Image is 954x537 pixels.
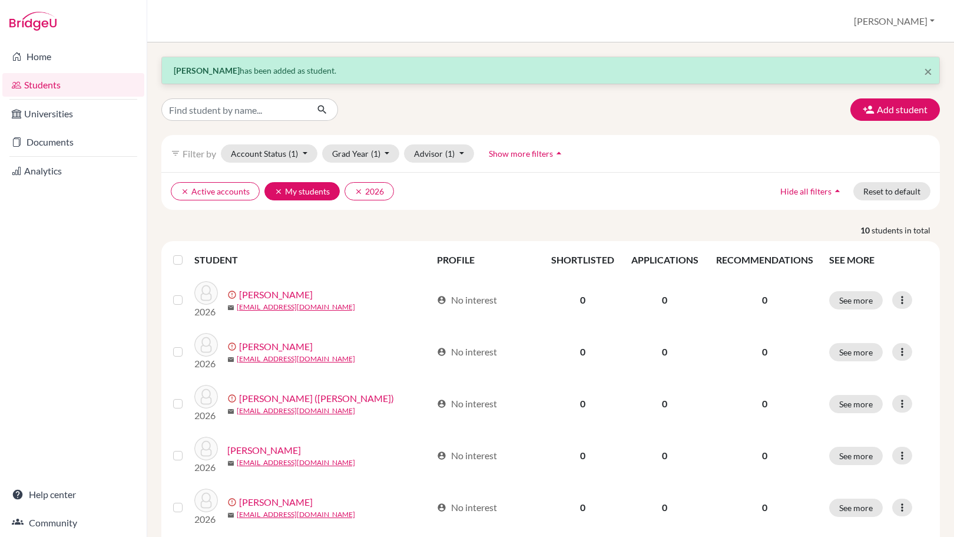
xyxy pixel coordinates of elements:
p: 0 [714,345,815,359]
button: See more [829,343,883,361]
p: 2026 [194,305,218,319]
img: Duffy, Ethan [194,281,218,305]
a: [EMAIL_ADDRESS][DOMAIN_NAME] [237,406,355,416]
span: mail [227,408,234,415]
span: mail [227,304,234,311]
p: 2026 [194,512,218,526]
a: [PERSON_NAME] [239,495,313,509]
span: account_circle [437,451,446,460]
i: clear [274,187,283,196]
th: PROFILE [430,246,543,274]
span: error_outline [227,290,239,299]
button: Account Status(1) [221,144,317,163]
a: [PERSON_NAME] [227,443,301,457]
i: clear [355,187,363,196]
span: Show more filters [489,149,553,159]
p: 0 [714,397,815,411]
td: 0 [543,326,623,378]
td: 0 [623,430,707,482]
img: Lee, Yehwan [194,489,218,512]
button: [PERSON_NAME] [849,10,940,32]
span: account_circle [437,399,446,408]
button: See more [829,499,883,517]
i: filter_list [171,149,180,158]
strong: [PERSON_NAME] [174,65,240,75]
a: [PERSON_NAME] [239,340,313,354]
a: [PERSON_NAME] [239,288,313,302]
p: 2026 [194,460,218,475]
input: Find student by name... [161,98,307,121]
a: [EMAIL_ADDRESS][DOMAIN_NAME] [237,302,355,312]
span: error_outline [227,394,239,403]
button: See more [829,291,883,309]
img: Bridge-U [9,12,57,31]
th: STUDENT [194,246,430,274]
button: Close [924,64,932,78]
span: account_circle [437,347,446,357]
button: Advisor(1) [404,144,474,163]
td: 0 [543,430,623,482]
p: 2026 [194,357,218,371]
button: Show more filtersarrow_drop_up [479,144,575,163]
button: Add student [850,98,940,121]
span: error_outline [227,342,239,351]
img: Jeon, Huiju [194,333,218,357]
td: 0 [623,274,707,326]
a: Home [2,45,144,68]
button: See more [829,395,883,413]
img: Jiang, Musheng (Mandy) [194,385,218,408]
td: 0 [543,378,623,430]
th: SEE MORE [822,246,935,274]
strong: 10 [860,224,872,236]
a: [EMAIL_ADDRESS][DOMAIN_NAME] [237,509,355,520]
span: mail [227,356,234,363]
a: Universities [2,102,144,126]
span: account_circle [437,503,446,512]
span: mail [227,512,234,519]
button: Reset to default [853,182,930,200]
button: clearActive accounts [171,182,260,200]
a: Analytics [2,159,144,183]
img: Kim, Eunseo [194,437,218,460]
span: × [924,62,932,80]
span: Hide all filters [780,186,832,196]
td: 0 [543,482,623,533]
span: account_circle [437,295,446,305]
i: arrow_drop_up [553,147,565,159]
button: clearMy students [264,182,340,200]
i: arrow_drop_up [832,185,843,197]
span: (1) [445,149,455,159]
span: students in total [872,224,940,236]
td: 0 [623,378,707,430]
p: 0 [714,293,815,307]
span: Filter by [183,148,216,159]
button: clear2026 [344,182,394,200]
span: (1) [289,149,298,159]
a: [EMAIL_ADDRESS][DOMAIN_NAME] [237,354,355,364]
a: Students [2,73,144,97]
p: 0 [714,500,815,515]
div: No interest [437,500,497,515]
th: APPLICATIONS [623,246,707,274]
th: RECOMMENDATIONS [707,246,822,274]
p: has been added as student. [174,64,927,77]
td: 0 [623,482,707,533]
div: No interest [437,293,497,307]
a: Community [2,511,144,535]
button: Grad Year(1) [322,144,400,163]
td: 0 [623,326,707,378]
p: 2026 [194,408,218,423]
a: Documents [2,130,144,154]
p: 0 [714,449,815,463]
div: No interest [437,345,497,359]
a: [EMAIL_ADDRESS][DOMAIN_NAME] [237,457,355,468]
i: clear [181,187,189,196]
a: [PERSON_NAME] ([PERSON_NAME]) [239,391,394,406]
button: Hide all filtersarrow_drop_up [770,182,853,200]
span: error_outline [227,498,239,507]
button: See more [829,447,883,465]
th: SHORTLISTED [543,246,623,274]
span: (1) [371,149,380,159]
div: No interest [437,449,497,463]
span: mail [227,460,234,467]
